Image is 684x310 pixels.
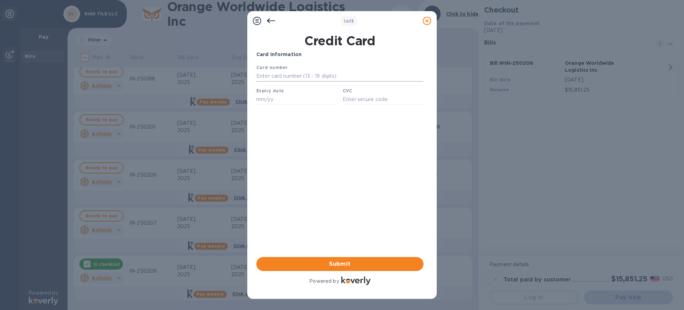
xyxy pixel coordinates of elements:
[254,33,426,48] h1: Credit Card
[256,52,302,57] b: Card Information
[344,18,354,24] b: of 3
[341,277,371,285] img: Logo
[262,260,418,268] span: Submit
[344,18,345,24] span: 1
[309,278,339,285] p: Powered by
[256,257,423,271] button: Submit
[256,64,423,106] iframe: Your browser does not support iframes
